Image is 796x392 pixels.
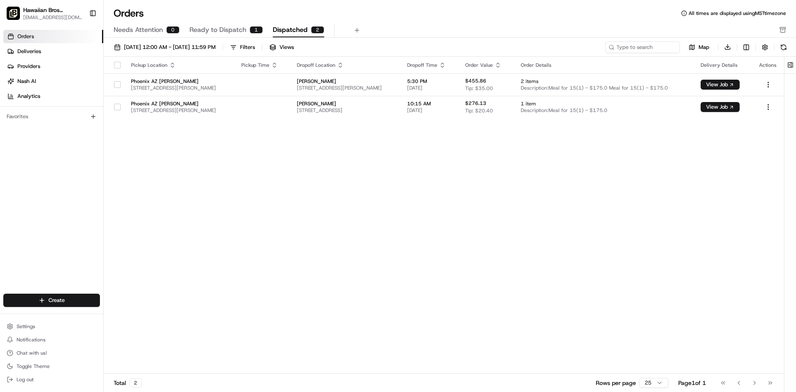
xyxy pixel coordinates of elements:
div: Pickup Time [241,62,284,68]
span: All times are displayed using MST timezone [689,10,786,17]
a: View Job [701,81,740,88]
span: [PERSON_NAME] [297,100,394,107]
span: Deliveries [17,48,41,55]
input: Clear [22,54,137,62]
span: Create [49,297,65,304]
div: Pickup Location [131,62,228,68]
div: Order Value [465,62,507,68]
span: Orders [17,33,34,40]
span: Phoenix AZ [PERSON_NAME] [131,100,228,107]
button: Map [683,42,715,52]
span: 5:30 PM [407,78,452,85]
span: Tip: $35.00 [465,85,493,92]
div: Actions [759,62,777,68]
div: 💻 [70,121,77,128]
span: Settings [17,323,35,330]
button: View Job [701,102,740,112]
span: Pylon [83,141,100,147]
div: We're available if you need us! [28,88,105,94]
button: [EMAIL_ADDRESS][DOMAIN_NAME] [23,14,83,21]
span: Analytics [17,93,40,100]
button: View Job [701,80,740,90]
span: [DATE] 12:00 AM - [DATE] 11:59 PM [124,44,216,51]
span: Description: Meal for 15(1) - $175.0 [521,107,687,114]
button: Refresh [778,41,789,53]
span: Views [279,44,294,51]
span: [STREET_ADDRESS][PERSON_NAME] [297,85,394,91]
h1: Orders [114,7,144,20]
button: Hawaiian Bros (Phoenix_AZ_Thomas Rd) [23,6,83,14]
span: Map [699,44,709,51]
span: Providers [17,63,40,70]
button: Toggle Theme [3,360,100,372]
span: Chat with us! [17,350,47,356]
p: Rows per page [596,379,636,387]
span: Needs Attention [114,25,163,35]
span: [STREET_ADDRESS] [297,107,394,114]
span: $276.13 [465,100,486,107]
a: Nash AI [3,75,103,88]
div: Start new chat [28,79,136,88]
div: 2 [311,26,324,34]
a: Deliveries [3,45,103,58]
div: 2 [129,378,142,387]
button: Start new chat [141,82,151,92]
span: Notifications [17,336,46,343]
div: 1 [250,26,263,34]
div: 0 [166,26,180,34]
span: [STREET_ADDRESS][PERSON_NAME] [131,107,228,114]
span: Ready to Dispatch [189,25,246,35]
div: Total [114,378,142,387]
input: Type to search [605,41,680,53]
a: View Job [701,104,740,110]
button: Views [266,41,298,53]
span: Log out [17,376,34,383]
span: [DATE] [407,85,452,91]
span: 10:15 AM [407,100,452,107]
div: Dropoff Time [407,62,452,68]
span: [DATE] [407,107,452,114]
img: Hawaiian Bros (Phoenix_AZ_Thomas Rd) [7,7,20,20]
div: Page 1 of 1 [678,379,706,387]
button: Hawaiian Bros (Phoenix_AZ_Thomas Rd)Hawaiian Bros (Phoenix_AZ_Thomas Rd)[EMAIL_ADDRESS][DOMAIN_NAME] [3,3,86,23]
button: Filters [226,41,259,53]
button: [DATE] 12:00 AM - [DATE] 11:59 PM [110,41,219,53]
a: Powered byPylon [58,140,100,147]
span: 1 item [521,100,687,107]
span: Toggle Theme [17,363,50,370]
div: 📗 [8,121,15,128]
span: $455.86 [465,78,486,84]
span: API Documentation [78,120,133,129]
a: Providers [3,60,103,73]
span: Nash AI [17,78,36,85]
span: [PERSON_NAME] [297,78,394,85]
span: Phoenix AZ [PERSON_NAME] [131,78,228,85]
a: Orders [3,30,103,43]
img: 1736555255976-a54dd68f-1ca7-489b-9aae-adbdc363a1c4 [8,79,23,94]
div: Dropoff Location [297,62,394,68]
div: Order Details [521,62,687,68]
a: Analytics [3,90,103,103]
div: Favorites [3,110,100,123]
span: Description: Meal for 15(1) - $175.0 Meal for 15(1) - $175.0 [521,85,687,91]
p: Welcome 👋 [8,33,151,46]
span: Dispatched [273,25,308,35]
button: Notifications [3,334,100,346]
div: Filters [240,44,255,51]
button: Log out [3,374,100,385]
span: Knowledge Base [17,120,63,129]
button: Chat with us! [3,347,100,359]
button: Create [3,294,100,307]
span: [STREET_ADDRESS][PERSON_NAME] [131,85,228,91]
a: 💻API Documentation [67,117,136,132]
img: Nash [8,8,25,25]
span: Tip: $20.40 [465,107,493,114]
div: Delivery Details [701,62,746,68]
a: 📗Knowledge Base [5,117,67,132]
span: 2 items [521,78,687,85]
button: Settings [3,321,100,332]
